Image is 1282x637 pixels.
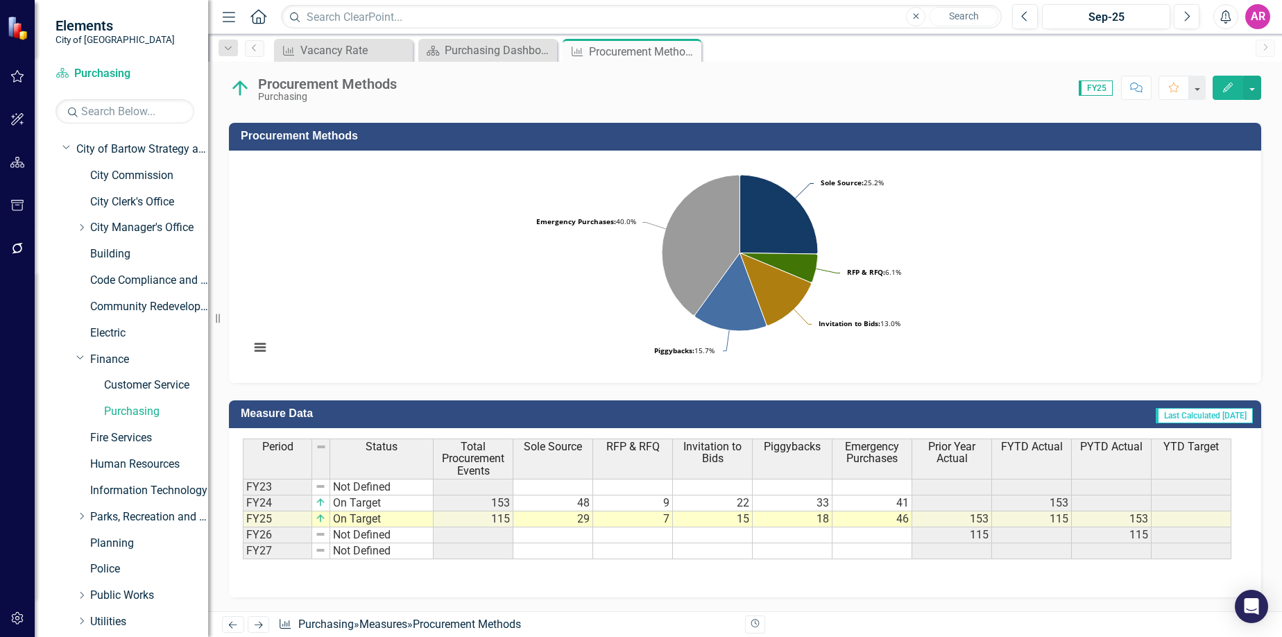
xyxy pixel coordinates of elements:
a: Finance [90,352,208,368]
path: RFP & RFQ, 7. [740,253,818,282]
td: FY27 [243,543,312,559]
span: RFP & RFQ [606,441,660,453]
text: 15.7% [654,346,715,355]
span: Sole Source [524,441,582,453]
td: 46 [832,511,912,527]
span: Elements [55,17,175,34]
img: 8DAGhfEEPCf229AAAAAElFTkSuQmCC [315,545,326,556]
span: FYTD Actual [1001,441,1063,453]
text: 25.2% [821,178,884,187]
td: 41 [832,495,912,511]
a: City Clerk's Office [90,194,208,210]
h3: Procurement Methods [241,130,1254,142]
div: Sep-25 [1047,9,1165,26]
td: 33 [753,495,832,511]
td: 115 [912,527,992,543]
td: FY23 [243,479,312,495]
small: City of [GEOGRAPHIC_DATA] [55,34,175,45]
td: 7 [593,511,673,527]
a: Measures [359,618,407,631]
td: 153 [434,495,513,511]
td: 15 [673,511,753,527]
path: Invitation to Bids, 15. [740,253,812,326]
input: Search Below... [55,99,194,124]
div: » » [278,617,735,633]
td: FY26 [243,527,312,543]
td: 115 [992,511,1072,527]
span: Piggybacks [764,441,821,453]
span: Period [262,441,293,453]
img: v3YYN6tj8cIIQQQgghhBBCF9k3ng1qE9ojsbYAAAAASUVORK5CYII= [315,513,326,524]
a: Building [90,246,208,262]
a: Electric [90,325,208,341]
span: Emergency Purchases [835,441,909,465]
div: Purchasing Dashboard [445,42,554,59]
div: Procurement Methods [589,43,698,60]
button: View chart menu, Chart [250,338,270,357]
span: FY25 [1079,80,1113,96]
div: Open Intercom Messenger [1235,590,1268,623]
a: Police [90,561,208,577]
a: Vacancy Rate [277,42,409,59]
tspan: Invitation to Bids: [819,318,880,328]
td: FY25 [243,511,312,527]
a: Purchasing [55,66,194,82]
tspan: Piggybacks: [654,346,694,355]
path: Piggybacks, 18. [695,253,767,332]
a: Purchasing [298,618,354,631]
a: Public Works [90,588,208,604]
td: On Target [330,495,434,511]
a: City of Bartow Strategy and Performance Dashboard [76,142,208,158]
path: Emergency Purchases, 46. [662,175,740,315]
img: 8DAGhfEEPCf229AAAAAElFTkSuQmCC [316,441,327,452]
a: Fire Services [90,430,208,446]
a: Customer Service [104,377,208,393]
a: Code Compliance and Neighborhood Services [90,273,208,289]
input: Search ClearPoint... [281,5,1002,29]
button: Sep-25 [1042,4,1170,29]
td: 153 [1072,511,1152,527]
td: 9 [593,495,673,511]
td: FY24 [243,495,312,511]
td: 153 [992,495,1072,511]
img: 8DAGhfEEPCf229AAAAAElFTkSuQmCC [315,529,326,540]
a: Purchasing [104,404,208,420]
td: On Target [330,511,434,527]
h3: Measure Data [241,407,669,420]
tspan: Sole Source: [821,178,864,187]
td: Not Defined [330,543,434,559]
a: Purchasing Dashboard [422,42,554,59]
span: Invitation to Bids [676,441,749,465]
a: Planning [90,536,208,552]
td: 48 [513,495,593,511]
button: AR [1245,4,1270,29]
text: 40.0% [536,216,636,226]
td: 29 [513,511,593,527]
a: City Manager's Office [90,220,208,236]
a: Community Redevelopment Agency [90,299,208,315]
svg: Interactive chart [243,161,1237,369]
img: v3YYN6tj8cIIQQQgghhBBCF9k3ng1qE9ojsbYAAAAASUVORK5CYII= [315,497,326,508]
span: YTD Target [1163,441,1219,453]
td: 22 [673,495,753,511]
span: Last Calculated [DATE] [1156,408,1253,423]
text: 6.1% [847,267,901,277]
td: 115 [1072,527,1152,543]
span: Search [949,10,979,22]
a: Utilities [90,614,208,630]
div: Procurement Methods [413,618,521,631]
td: Not Defined [330,479,434,495]
img: On Target [229,77,251,99]
tspan: RFP & RFQ: [847,267,885,277]
button: Search [929,7,998,26]
a: Human Resources [90,457,208,473]
span: Total Procurement Events [436,441,510,477]
img: 8DAGhfEEPCf229AAAAAElFTkSuQmCC [315,481,326,492]
div: Procurement Methods [258,76,397,92]
a: Parks, Recreation and Cultural Arts [90,509,208,525]
span: Prior Year Actual [915,441,989,465]
div: Chart. Highcharts interactive chart. [243,161,1247,369]
span: PYTD Actual [1080,441,1143,453]
text: 13.0% [819,318,900,328]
